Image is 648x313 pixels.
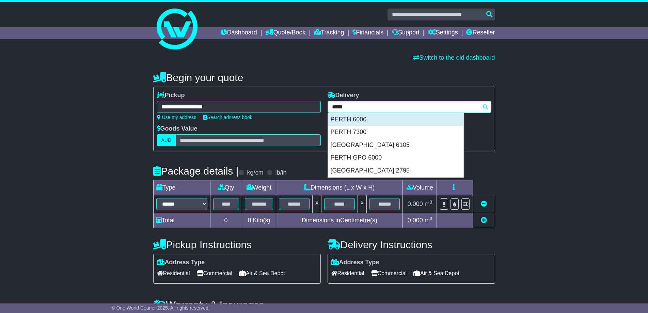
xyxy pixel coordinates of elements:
[275,169,286,177] label: lb/in
[153,165,239,177] h4: Package details |
[265,27,305,39] a: Quote/Book
[221,27,257,39] a: Dashboard
[242,213,276,228] td: Kilo(s)
[331,259,379,266] label: Address Type
[328,113,463,126] div: PERTH 6000
[371,268,407,279] span: Commercial
[392,27,420,39] a: Support
[481,200,487,207] a: Remove this item
[408,200,423,207] span: 0.000
[157,259,205,266] label: Address Type
[242,180,276,195] td: Weight
[328,164,463,177] div: [GEOGRAPHIC_DATA] 2795
[328,92,359,99] label: Delivery
[111,305,210,311] span: © One World Courier 2025. All rights reserved.
[430,216,432,221] sup: 3
[153,299,495,310] h4: Warranty & Insurance
[276,180,403,195] td: Dimensions (L x W x H)
[328,101,491,113] typeahead: Please provide city
[153,239,321,250] h4: Pickup Instructions
[157,134,176,146] label: AUD
[408,217,423,224] span: 0.000
[197,268,232,279] span: Commercial
[425,200,432,207] span: m
[157,115,196,120] a: Use my address
[210,180,242,195] td: Qty
[203,115,252,120] a: Search address book
[313,195,321,213] td: x
[425,217,432,224] span: m
[210,213,242,228] td: 0
[157,125,197,133] label: Goods Value
[276,213,403,228] td: Dimensions in Centimetre(s)
[157,268,190,279] span: Residential
[466,27,495,39] a: Reseller
[358,195,366,213] td: x
[430,199,432,205] sup: 3
[153,72,495,83] h4: Begin your quote
[314,27,344,39] a: Tracking
[247,169,263,177] label: kg/cm
[352,27,383,39] a: Financials
[153,213,210,228] td: Total
[413,268,459,279] span: Air & Sea Depot
[328,139,463,152] div: [GEOGRAPHIC_DATA] 6105
[403,180,437,195] td: Volume
[248,217,251,224] span: 0
[239,268,285,279] span: Air & Sea Depot
[157,92,185,99] label: Pickup
[328,126,463,139] div: PERTH 7300
[331,268,364,279] span: Residential
[428,27,458,39] a: Settings
[328,151,463,164] div: PERTH GPO 6000
[153,180,210,195] td: Type
[481,217,487,224] a: Add new item
[413,54,495,61] a: Switch to the old dashboard
[328,239,495,250] h4: Delivery Instructions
